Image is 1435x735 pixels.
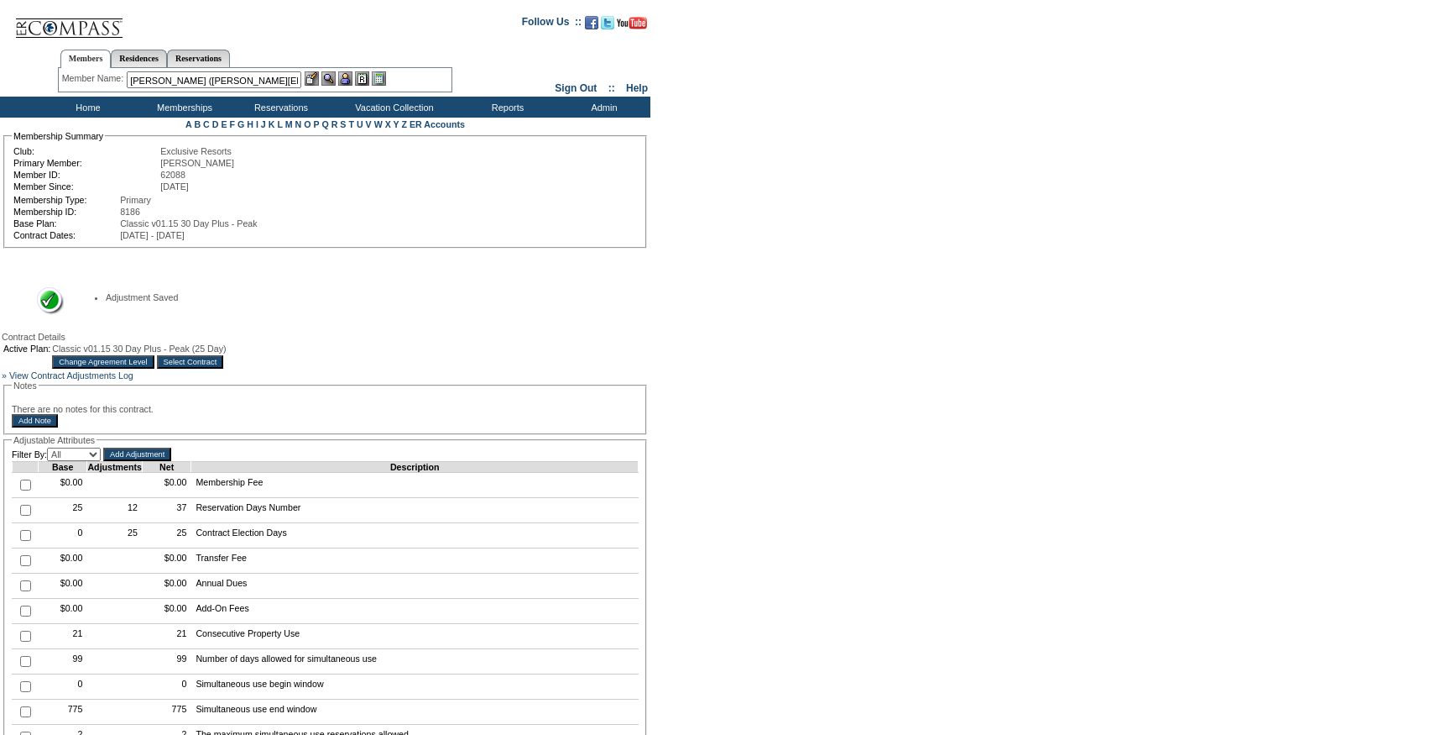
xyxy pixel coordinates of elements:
input: Select Contract [157,355,224,369]
a: P [314,119,320,129]
li: Adjustment Saved [106,292,622,302]
a: E [221,119,227,129]
td: $0.00 [142,599,190,624]
a: O [304,119,310,129]
td: 775 [142,700,190,725]
td: Transfer Fee [191,549,639,574]
a: Members [60,50,112,68]
td: 21 [142,624,190,649]
a: K [269,119,275,129]
td: Home [38,97,134,118]
a: G [237,119,244,129]
td: Admin [554,97,650,118]
td: 0 [142,675,190,700]
td: Reservation Days Number [191,498,639,523]
td: Active Plan: [3,344,50,354]
td: Base [39,462,87,473]
td: $0.00 [39,549,87,574]
td: Base Plan: [13,218,118,228]
a: H [247,119,253,129]
td: Add-On Fees [191,599,639,624]
span: Exclusive Resorts [160,146,232,156]
a: N [295,119,302,129]
a: Y [394,119,399,129]
a: Help [626,82,648,94]
span: Classic v01.15 30 Day Plus - Peak [120,218,257,228]
a: I [256,119,258,129]
td: 25 [39,498,87,523]
td: Annual Dues [191,574,639,599]
img: Subscribe to our YouTube Channel [617,17,647,29]
td: 775 [39,700,87,725]
td: Contract Dates: [13,230,118,240]
td: $0.00 [142,549,190,574]
a: S [340,119,346,129]
span: 8186 [120,207,140,217]
div: Contract Details [2,332,649,342]
td: $0.00 [39,599,87,624]
td: Filter By: [12,448,101,461]
input: Add Note [12,414,58,428]
span: Classic v01.15 30 Day Plus - Peak (25 Day) [52,344,226,354]
a: X [385,119,391,129]
td: Membership Fee [191,473,639,498]
div: Member Name: [62,71,127,86]
legend: Adjustable Attributes [12,435,97,445]
td: Simultaneous use end window [191,700,639,725]
a: T [348,119,354,129]
a: V [366,119,372,129]
td: Number of days allowed for simultaneous use [191,649,639,675]
td: 25 [87,523,143,549]
span: :: [608,82,615,94]
input: Add Adjustment [103,448,171,461]
a: Sign Out [555,82,597,94]
td: 99 [142,649,190,675]
img: Impersonate [338,71,352,86]
input: Change Agreement Level [52,355,154,369]
a: J [261,119,266,129]
span: [PERSON_NAME] [160,158,234,168]
td: Consecutive Property Use [191,624,639,649]
td: 12 [87,498,143,523]
td: Net [142,462,190,473]
td: $0.00 [142,574,190,599]
td: Contract Election Days [191,523,639,549]
td: $0.00 [142,473,190,498]
td: Membership Type: [13,195,118,205]
a: Q [321,119,328,129]
td: Memberships [134,97,231,118]
a: » View Contract Adjustments Log [2,370,133,381]
span: [DATE] - [DATE] [120,230,185,240]
span: Primary [120,195,151,205]
a: R [331,119,338,129]
a: W [374,119,383,129]
a: Residences [111,50,167,67]
span: 62088 [160,170,185,180]
a: U [357,119,363,129]
td: 99 [39,649,87,675]
a: B [194,119,201,129]
span: [DATE] [160,181,189,192]
td: Reservations [231,97,327,118]
a: D [212,119,219,129]
td: Member ID: [13,170,159,180]
img: View [321,71,336,86]
a: Z [401,119,407,129]
td: Primary Member: [13,158,159,168]
a: Reservations [167,50,230,67]
td: Description [191,462,639,473]
span: There are no notes for this contract. [12,404,154,414]
td: 25 [142,523,190,549]
a: F [229,119,235,129]
a: L [277,119,282,129]
td: Membership ID: [13,207,118,217]
td: Follow Us :: [522,14,582,34]
td: 0 [39,523,87,549]
img: b_edit.gif [305,71,319,86]
a: A [185,119,191,129]
img: Success Message [26,287,64,315]
legend: Membership Summary [12,131,105,141]
a: M [285,119,293,129]
td: Club: [13,146,159,156]
a: C [203,119,210,129]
